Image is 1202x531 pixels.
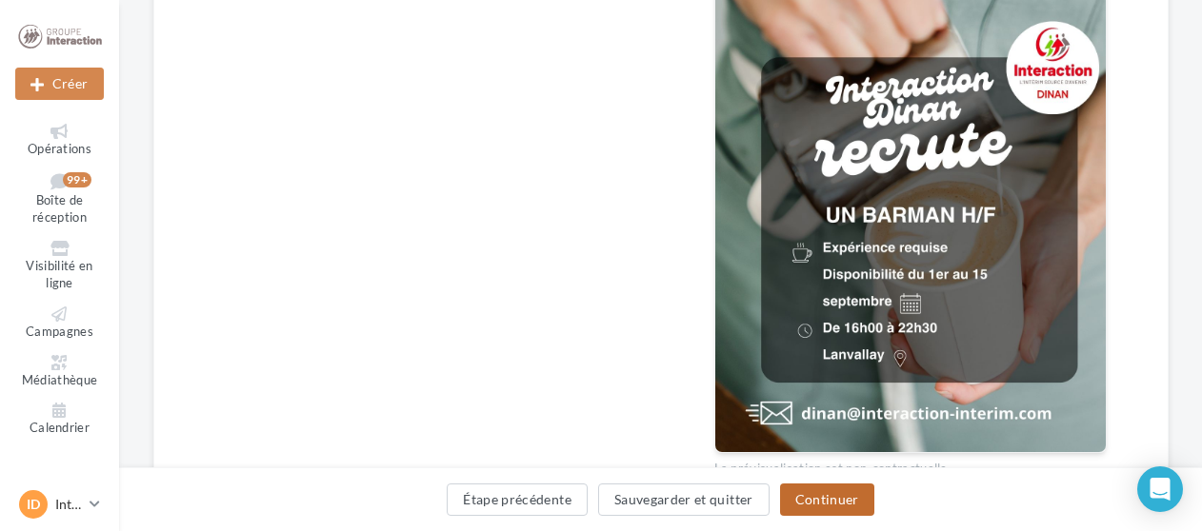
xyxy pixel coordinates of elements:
button: Étape précédente [447,483,588,516]
p: Interaction DINAN [55,495,82,514]
a: ID Interaction DINAN [15,486,104,522]
span: Calendrier [30,420,90,435]
span: Campagnes [26,324,93,339]
div: Open Intercom Messenger [1137,466,1183,512]
span: Opérations [28,141,91,156]
span: Boîte de réception [32,192,87,226]
div: 99+ [63,172,91,187]
a: Opérations [15,120,104,161]
a: Boîte de réception99+ [15,168,104,229]
div: La prévisualisation est non-contractuelle [714,453,1107,478]
span: Visibilité en ligne [26,258,92,291]
a: Visibilité en ligne [15,237,104,295]
span: Médiathèque [22,372,98,387]
button: Sauvegarder et quitter [598,483,770,516]
span: ID [27,495,40,514]
button: Créer [15,68,104,100]
div: Nouvelle campagne [15,68,104,100]
a: Campagnes [15,303,104,344]
a: Calendrier [15,399,104,440]
button: Continuer [780,483,874,516]
a: Médiathèque [15,351,104,392]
